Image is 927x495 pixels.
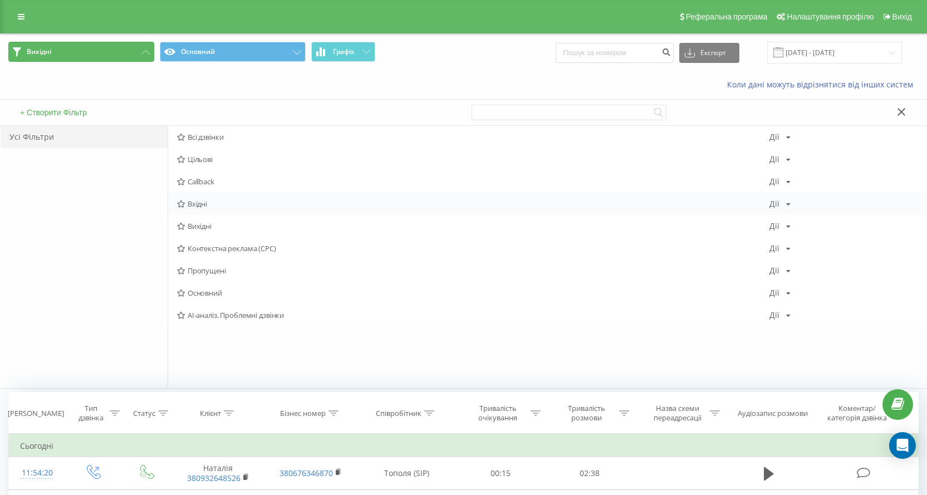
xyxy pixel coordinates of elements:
button: Вихідні [8,42,154,62]
td: Наталія [172,457,264,489]
button: + Створити Фільтр [17,107,90,117]
div: Співробітник [376,409,421,418]
div: Назва схеми переадресації [648,404,707,423]
div: Дії [769,178,779,185]
div: Тип дзвінка [75,404,106,423]
div: Тривалість очікування [468,404,528,423]
span: Вхідні [177,200,769,208]
span: Вихідні [177,222,769,230]
div: Аудіозапис розмови [738,409,808,418]
div: Дії [769,244,779,252]
span: Реферальна програма [686,12,768,21]
div: Open Intercom Messenger [889,432,916,459]
div: Дії [769,311,779,319]
div: Дії [769,267,779,275]
div: Усі Фільтри [1,126,168,148]
div: Дії [769,155,779,163]
div: [PERSON_NAME] [8,409,64,418]
div: Дії [769,200,779,208]
span: Налаштування профілю [787,12,874,21]
div: 11:54:20 [20,462,55,484]
span: Цільові [177,155,769,163]
button: Графік [311,42,375,62]
td: Тополя (SIP) [357,457,457,489]
button: Експорт [679,43,739,63]
span: Вихідні [27,47,51,56]
div: Дії [769,222,779,230]
div: Тривалість розмови [557,404,616,423]
span: Пропущені [177,267,769,275]
a: 380932648526 [187,473,241,483]
span: Вихід [892,12,912,21]
td: Сьогодні [9,435,919,457]
span: Графік [333,48,355,56]
td: 00:15 [456,457,545,489]
div: Дії [769,289,779,297]
a: 380676346870 [279,468,333,478]
span: AI-аналіз. Проблемні дзвінки [177,311,769,319]
div: Коментар/категорія дзвінка [825,404,890,423]
input: Пошук за номером [556,43,674,63]
span: Callback [177,178,769,185]
span: Основний [177,289,769,297]
div: Дії [769,133,779,141]
div: Статус [133,409,155,418]
td: 02:38 [545,457,634,489]
button: Закрити [894,107,910,119]
span: Всі дзвінки [177,133,769,141]
div: Клієнт [200,409,221,418]
a: Коли дані можуть відрізнятися вiд інших систем [727,79,919,90]
button: Основний [160,42,306,62]
div: Бізнес номер [280,409,326,418]
span: Контекстна реклама (CPC) [177,244,769,252]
